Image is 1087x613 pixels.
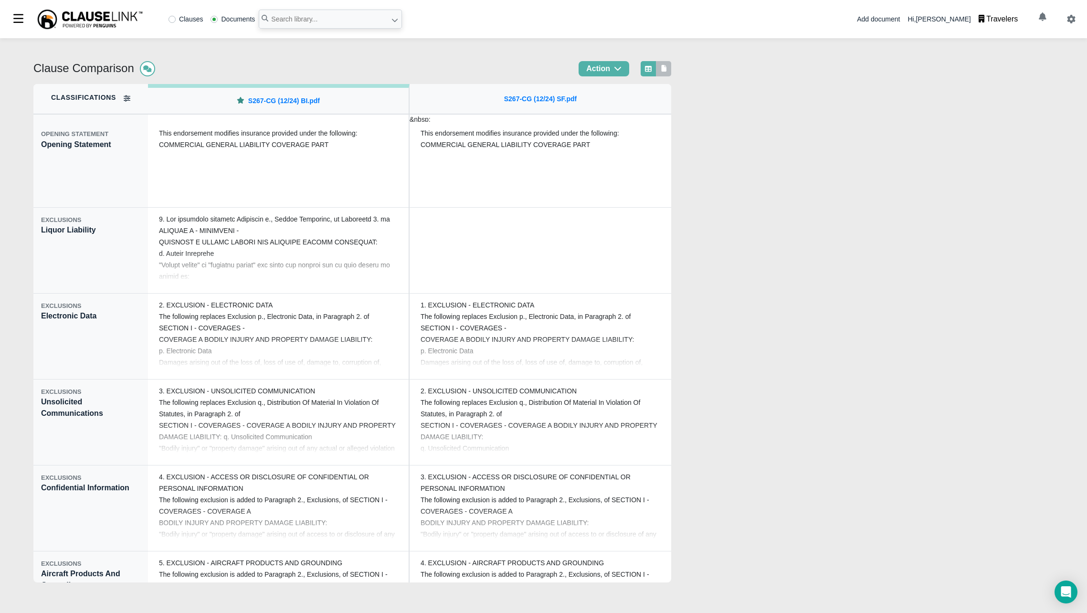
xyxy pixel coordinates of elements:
[41,215,140,225] div: EXCLUSIONS
[151,211,405,290] div: 9. Lor ipsumdolo sitametc Adipiscin e., Seddoe Temporinc, ut Laboreetd 3. ma ALIQUAE A - MINIMVEN...
[41,559,140,569] div: EXCLUSIONS
[33,122,148,208] div: Opening Statement
[586,64,610,73] span: Action
[33,465,148,551] div: Confidential Information
[211,16,255,22] label: Documents
[33,380,148,465] div: Unsolicited Communications
[857,14,900,24] div: Add document
[641,61,656,76] div: Grid Comparison View
[41,387,140,397] div: EXCLUSIONS
[41,129,140,139] div: OPENING STATEMENT
[259,10,402,29] input: Search library...
[413,469,668,548] div: 3. EXCLUSION - ACCESS OR DISCLOSURE OF CONFIDENTIAL OR PERSONAL INFORMATION The following exclusi...
[41,473,140,483] div: EXCLUSIONS
[1055,581,1077,603] div: Open Intercom Messenger
[169,16,203,22] label: Clauses
[151,469,405,548] div: 4. EXCLUSION - ACCESS OR DISCLOSURE OF CONFIDENTIAL OR PERSONAL INFORMATION The following exclusi...
[504,94,577,104] a: S267-CG (12/24) SF.pdf
[151,383,405,462] div: 3. EXCLUSION - UNSOLICITED COMMUNICATION The following replaces Exclusion q., Distribution Of Mat...
[248,96,320,106] a: S267-CG (12/24) BI.pdf
[579,61,629,76] button: Action
[148,84,410,115] div: Switch Anchor Document
[33,208,148,294] div: Liquor Liability
[908,10,1025,29] div: Hi, [PERSON_NAME]
[51,94,116,102] h5: Classifications
[36,9,144,30] img: ClauseLink
[413,383,668,462] div: 2. EXCLUSION - UNSOLICITED COMMUNICATION The following replaces Exclusion q., Distribution Of Mat...
[151,297,405,376] div: 2. EXCLUSION - ELECTRONIC DATA The following replaces Exclusion p., Electronic Data, in Paragraph...
[986,13,1018,25] div: Travelers
[33,294,148,380] div: Electronic Data
[413,125,668,204] div: This endorsement modifies insurance provided under the following: COMMERCIAL GENERAL LIABILITY CO...
[971,10,1026,29] button: Travelers
[151,125,405,204] div: This endorsement modifies insurance provided under the following: COMMERCIAL GENERAL LIABILITY CO...
[33,62,134,74] span: Clause Comparison
[41,301,140,311] div: EXCLUSIONS
[413,297,668,376] div: 1. EXCLUSION - ELECTRONIC DATA The following replaces Exclusion p., Electronic Data, in Paragraph...
[656,61,671,76] div: Switch to Document Comparison View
